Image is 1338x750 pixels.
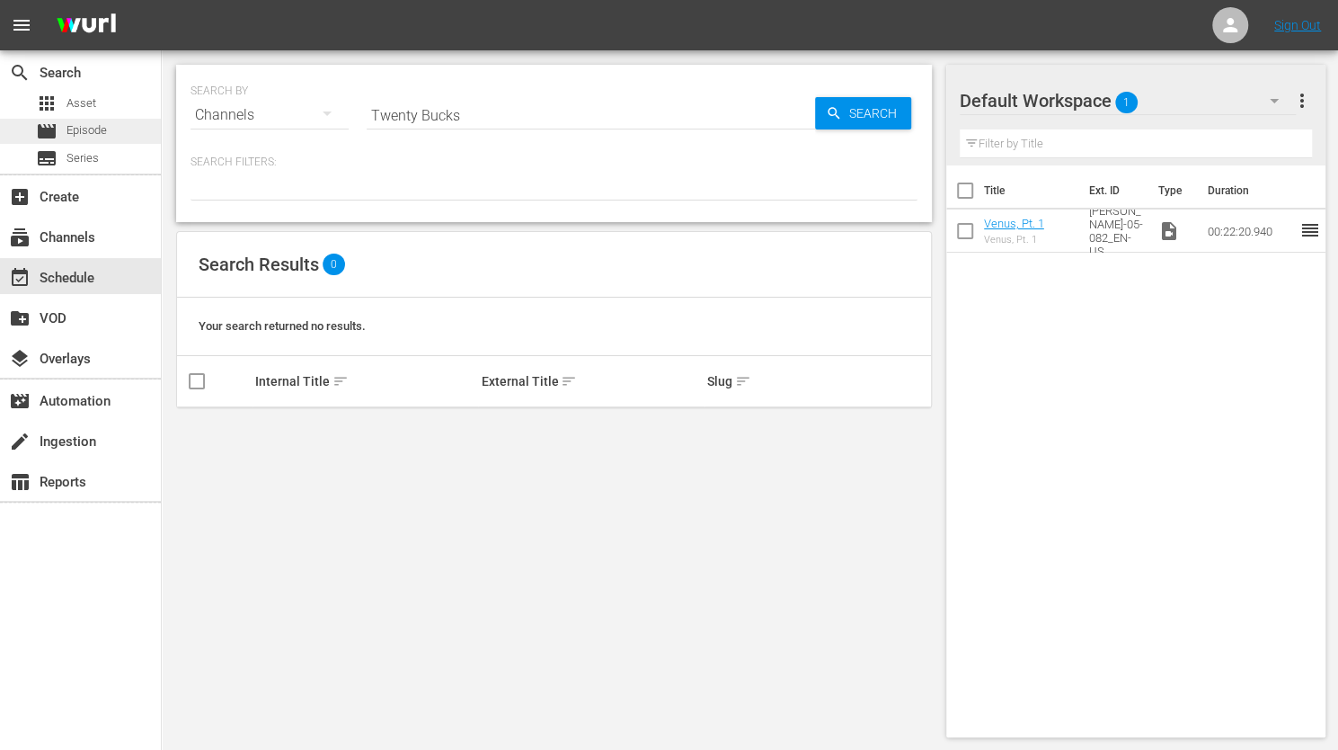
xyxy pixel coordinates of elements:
[707,371,928,392] div: Slug
[255,371,476,392] div: Internal Title
[332,373,349,389] span: sort
[735,373,751,389] span: sort
[66,149,99,167] span: Series
[191,90,349,140] div: Channels
[1200,210,1298,253] td: 00:22:20.940
[1078,165,1147,216] th: Ext. ID
[323,254,345,275] span: 0
[1147,165,1196,216] th: Type
[199,319,366,333] span: Your search returned no results.
[1298,219,1320,241] span: reorder
[960,76,1297,126] div: Default Workspace
[199,254,319,275] span: Search Results
[43,4,129,47] img: ans4CAIJ8jUAAAAAAAAAAAAAAAAAAAAAAAAgQb4GAAAAAAAAAAAAAAAAAAAAAAAAJMjXAAAAAAAAAAAAAAAAAAAAAAAAgAT5G...
[9,471,31,493] span: Reports
[11,14,32,36] span: menu
[1274,18,1321,32] a: Sign Out
[481,371,702,392] div: External Title
[1157,220,1179,242] span: Video
[191,155,917,170] p: Search Filters:
[36,147,58,169] span: Series
[9,62,31,84] span: Search
[1115,84,1138,121] span: 1
[9,390,31,412] span: Automation
[842,97,911,129] span: Search
[1290,90,1312,112] span: more_vert
[9,186,31,208] span: Create
[36,121,58,142] span: Episode
[66,94,96,112] span: Asset
[1290,79,1312,122] button: more_vert
[984,217,1044,230] a: Venus, Pt. 1
[66,121,107,139] span: Episode
[815,97,911,129] button: Search
[984,234,1044,246] div: Venus, Pt. 1
[1082,210,1150,253] td: [PERSON_NAME]-05-082_EN-US
[36,93,58,114] span: Asset
[9,308,31,329] span: VOD
[9,348,31,370] span: Overlays
[9,267,31,289] span: Schedule
[1196,165,1304,216] th: Duration
[9,227,31,248] span: Channels
[9,431,31,452] span: Ingestion
[984,165,1078,216] th: Title
[561,373,577,389] span: sort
